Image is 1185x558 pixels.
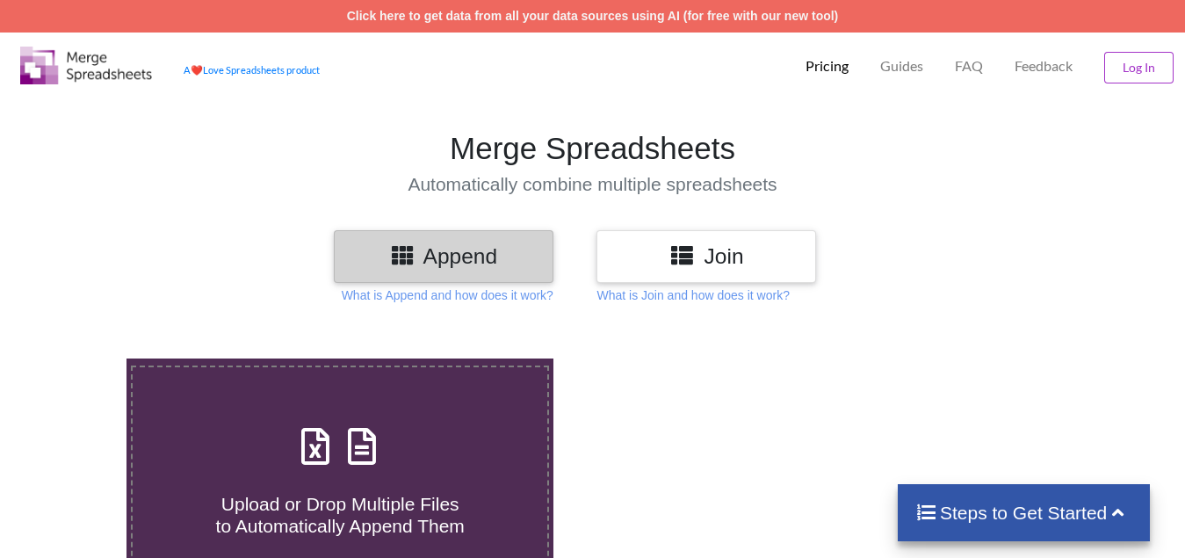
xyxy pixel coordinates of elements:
p: What is Append and how does it work? [342,286,553,304]
p: Guides [880,57,923,76]
p: Pricing [806,57,849,76]
span: heart [191,64,203,76]
button: Log In [1104,52,1174,83]
p: FAQ [955,57,983,76]
h3: Join [610,243,803,269]
img: Logo.png [20,47,152,84]
p: What is Join and how does it work? [596,286,789,304]
h4: Steps to Get Started [915,502,1132,524]
a: Click here to get data from all your data sources using AI (for free with our new tool) [347,9,839,23]
h3: Append [347,243,540,269]
span: Upload or Drop Multiple Files to Automatically Append Them [216,494,465,536]
a: AheartLove Spreadsheets product [184,64,320,76]
span: Feedback [1015,59,1073,73]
